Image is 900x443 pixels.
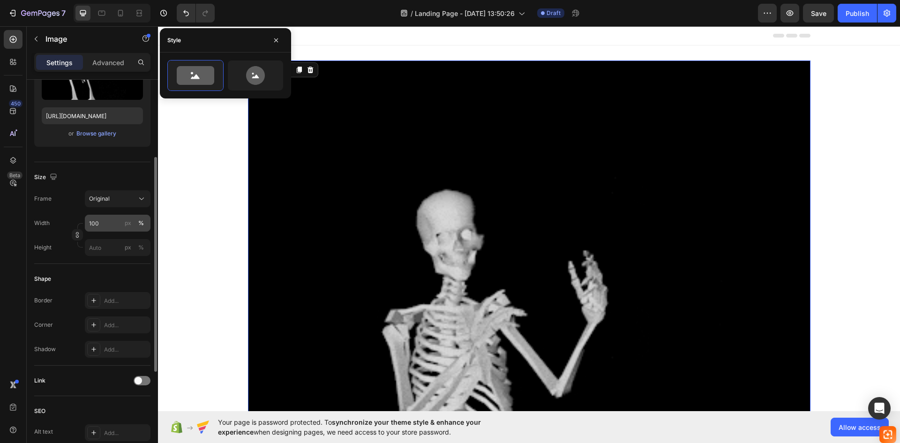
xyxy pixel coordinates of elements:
div: % [138,219,144,227]
button: Browse gallery [76,129,117,138]
span: / [411,8,413,18]
div: px [125,219,131,227]
button: Save [803,4,834,23]
div: Shadow [34,345,56,353]
div: Add... [104,321,148,330]
label: Frame [34,195,52,203]
label: Height [34,243,52,252]
div: Link [34,376,45,385]
button: Publish [838,4,877,23]
span: synchronize your theme style & enhance your experience [218,418,481,436]
p: Settings [46,58,73,68]
button: Allow access [831,418,889,436]
span: Your page is password protected. To when designing pages, we need access to your store password. [218,417,517,437]
button: Original [85,190,150,207]
div: Size [34,171,59,184]
span: Original [89,195,110,203]
span: Allow access [839,422,881,432]
div: Alt text [34,428,53,436]
input: px% [85,239,150,256]
input: px% [85,215,150,232]
div: SEO [34,407,45,415]
p: Image [45,33,125,45]
div: Corner [34,321,53,329]
input: https://example.com/image.jpg [42,107,143,124]
button: % [122,218,134,229]
span: Draft [547,9,561,17]
div: Shape [34,275,51,283]
button: 7 [4,4,70,23]
div: Add... [104,345,148,354]
div: 450 [9,100,22,107]
p: Advanced [92,58,124,68]
span: Landing Page - [DATE] 13:50:26 [415,8,515,18]
span: Save [811,9,826,17]
div: % [138,243,144,252]
div: Browse gallery [76,129,116,138]
div: Style [167,36,181,45]
div: px [125,243,131,252]
div: Beta [7,172,22,179]
div: Border [34,296,52,305]
div: Open Intercom Messenger [868,397,891,420]
div: Publish [846,8,869,18]
button: px [135,242,147,253]
div: Undo/Redo [177,4,215,23]
div: Add... [104,429,148,437]
div: Add... [104,297,148,305]
button: px [135,218,147,229]
p: 7 [61,8,66,19]
iframe: Design area [158,26,900,411]
label: Width [34,219,50,227]
span: or [68,128,74,139]
button: % [122,242,134,253]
